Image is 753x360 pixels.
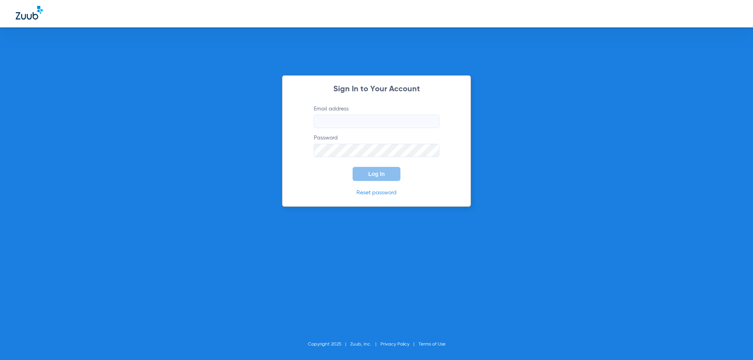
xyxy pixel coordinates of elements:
span: Log In [368,171,385,177]
h2: Sign In to Your Account [302,85,451,93]
img: Zuub Logo [16,6,43,20]
li: Zuub, Inc. [350,340,380,348]
a: Reset password [356,190,397,195]
a: Terms of Use [418,342,446,347]
button: Log In [353,167,400,181]
li: Copyright 2025 [308,340,350,348]
a: Privacy Policy [380,342,409,347]
label: Password [314,134,439,157]
input: Password [314,144,439,157]
label: Email address [314,105,439,128]
input: Email address [314,115,439,128]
